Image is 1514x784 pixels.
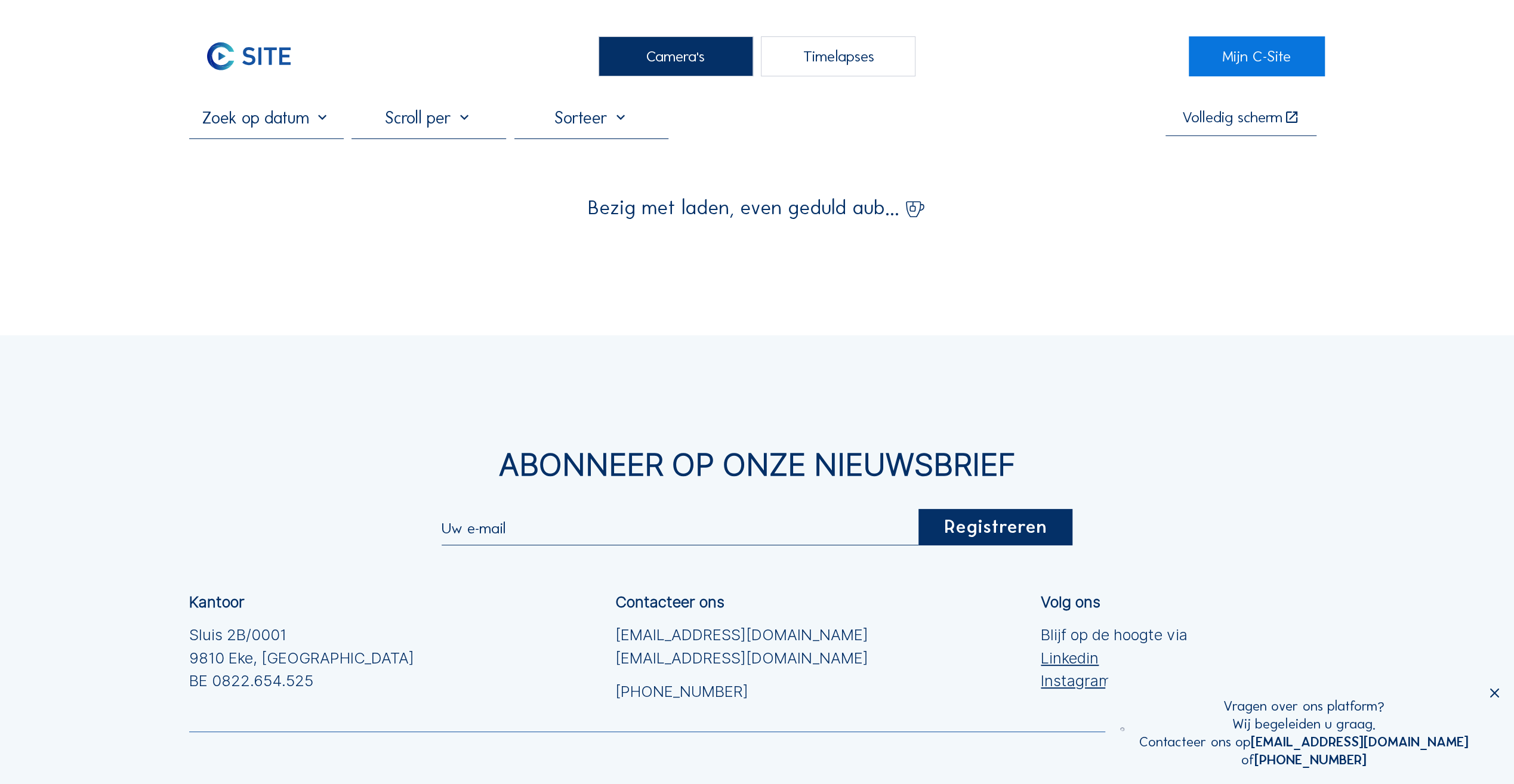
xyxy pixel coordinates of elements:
[1041,669,1188,692] a: Instagram
[599,36,753,76] div: Camera's
[1139,733,1469,751] div: Contacteer ons op
[442,519,918,538] input: Uw e-mail
[918,509,1073,546] div: Registreren
[1139,715,1469,733] div: Wij begeleiden u graag.
[615,647,868,669] a: [EMAIL_ADDRESS][DOMAIN_NAME]
[1041,647,1188,669] a: Linkedin
[189,624,414,692] div: Sluis 2B/0001 9810 Eke, [GEOGRAPHIC_DATA] BE 0822.654.525
[189,36,325,76] a: C-SITE Logo
[1120,697,1124,760] img: operator
[1254,751,1367,768] a: [PHONE_NUMBER]
[1182,110,1282,126] div: Volledig scherm
[615,624,868,646] a: [EMAIL_ADDRESS][DOMAIN_NAME]
[189,594,245,610] div: Kantoor
[1251,733,1469,750] a: [EMAIL_ADDRESS][DOMAIN_NAME]
[189,36,308,76] img: C-SITE Logo
[588,197,899,217] span: Bezig met laden, even geduld aub...
[1041,624,1188,692] div: Blijf op de hoogte via
[189,449,1325,480] div: Abonneer op onze nieuwsbrief
[189,107,344,128] input: Zoek op datum 󰅀
[1189,36,1325,76] a: Mijn C-Site
[1041,594,1100,610] div: Volg ons
[615,594,724,610] div: Contacteer ons
[615,680,868,703] a: [PHONE_NUMBER]
[1139,697,1469,715] div: Vragen over ons platform?
[1139,751,1469,769] div: of
[761,36,915,76] div: Timelapses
